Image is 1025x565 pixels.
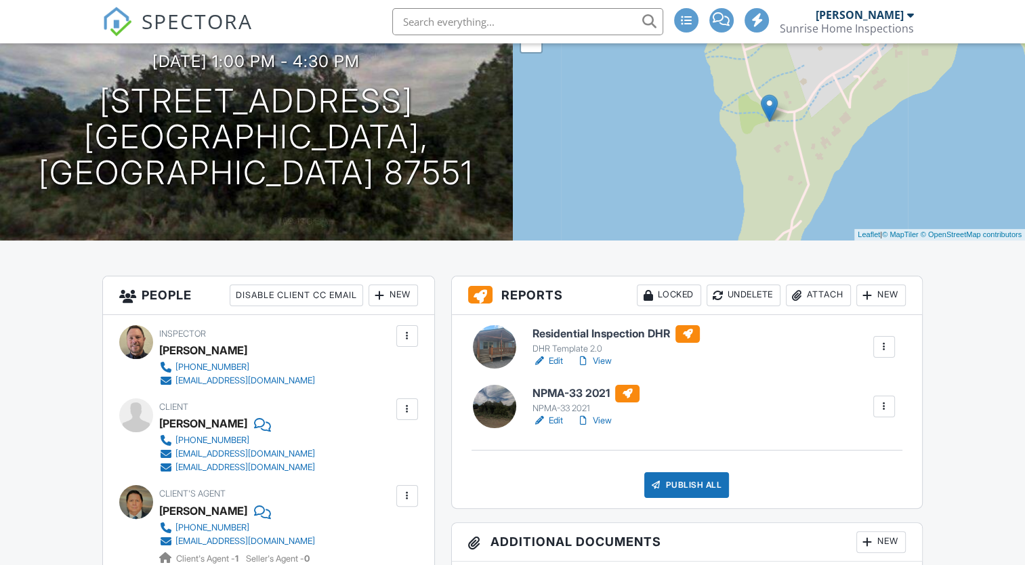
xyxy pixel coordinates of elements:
div: [EMAIL_ADDRESS][DOMAIN_NAME] [175,462,315,473]
span: Client's Agent [159,488,226,499]
div: [EMAIL_ADDRESS][DOMAIN_NAME] [175,375,315,386]
div: [PERSON_NAME] [159,413,247,434]
a: Edit [532,414,563,427]
h3: [DATE] 1:00 pm - 4:30 pm [152,52,360,70]
a: [PHONE_NUMBER] [159,434,315,447]
div: Undelete [707,285,780,306]
span: Inspector [159,329,206,339]
div: [PHONE_NUMBER] [175,435,249,446]
a: [EMAIL_ADDRESS][DOMAIN_NAME] [159,447,315,461]
div: [PHONE_NUMBER] [175,522,249,533]
a: View [577,354,612,368]
span: Client [159,402,188,412]
a: [EMAIL_ADDRESS][DOMAIN_NAME] [159,535,315,548]
div: Disable Client CC Email [230,285,363,306]
span: SPECTORA [142,7,253,35]
a: Residential Inspection DHR DHR Template 2.0 [532,325,700,355]
a: View [577,414,612,427]
a: SPECTORA [102,18,253,47]
div: | [854,229,1025,240]
h3: Reports [452,276,922,315]
div: [PERSON_NAME] [816,8,904,22]
div: [EMAIL_ADDRESS][DOMAIN_NAME] [175,448,315,459]
div: Attach [786,285,851,306]
div: Publish All [644,472,729,498]
div: New [856,531,906,553]
a: [PHONE_NUMBER] [159,360,315,374]
div: New [856,285,906,306]
a: © MapTiler [882,230,919,238]
input: Search everything... [392,8,663,35]
div: [PERSON_NAME] [159,340,247,360]
h6: NPMA-33 2021 [532,385,640,402]
a: [EMAIL_ADDRESS][DOMAIN_NAME] [159,374,315,388]
strong: 0 [304,553,310,564]
a: [PHONE_NUMBER] [159,521,315,535]
h3: People [103,276,434,315]
div: [PHONE_NUMBER] [175,362,249,373]
a: © OpenStreetMap contributors [921,230,1022,238]
div: Sunrise Home Inspections [780,22,914,35]
div: New [369,285,418,306]
strong: 1 [235,553,238,564]
h3: Additional Documents [452,523,922,562]
div: DHR Template 2.0 [532,343,700,354]
h1: [STREET_ADDRESS] [GEOGRAPHIC_DATA], [GEOGRAPHIC_DATA] 87551 [22,83,491,190]
a: [PERSON_NAME] [159,501,247,521]
div: NPMA-33 2021 [532,403,640,414]
a: [EMAIL_ADDRESS][DOMAIN_NAME] [159,461,315,474]
a: NPMA-33 2021 NPMA-33 2021 [532,385,640,415]
div: [EMAIL_ADDRESS][DOMAIN_NAME] [175,536,315,547]
a: Edit [532,354,563,368]
span: Client's Agent - [176,553,240,564]
div: Locked [637,285,701,306]
a: Leaflet [858,230,880,238]
img: The Best Home Inspection Software - Spectora [102,7,132,37]
h6: Residential Inspection DHR [532,325,700,343]
span: Seller's Agent - [246,553,310,564]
